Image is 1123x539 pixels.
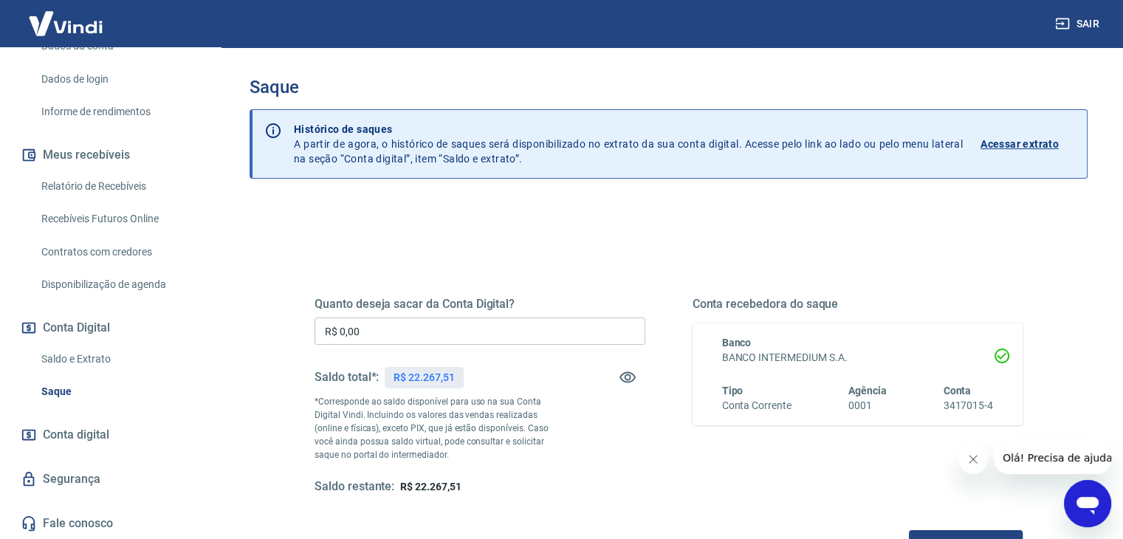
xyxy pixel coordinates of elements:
button: Sair [1052,10,1105,38]
a: Recebíveis Futuros Online [35,204,203,234]
h5: Saldo total*: [315,370,379,385]
h5: Quanto deseja sacar da Conta Digital? [315,297,645,312]
a: Saldo e Extrato [35,344,203,374]
h5: Saldo restante: [315,479,394,495]
a: Saque [35,377,203,407]
a: Conta digital [18,419,203,451]
a: Contratos com credores [35,237,203,267]
h6: 0001 [848,398,887,413]
a: Relatório de Recebíveis [35,171,203,202]
a: Acessar extrato [981,122,1075,166]
img: Vindi [18,1,114,46]
span: Banco [722,337,752,349]
p: Acessar extrato [981,137,1059,151]
span: Tipo [722,385,743,396]
iframe: Mensagem da empresa [994,442,1111,474]
span: Conta [943,385,971,396]
a: Informe de rendimentos [35,97,203,127]
span: R$ 22.267,51 [400,481,461,492]
p: *Corresponde ao saldo disponível para uso na sua Conta Digital Vindi. Incluindo os valores das ve... [315,395,563,461]
a: Dados de login [35,64,203,95]
a: Disponibilização de agenda [35,269,203,300]
a: Segurança [18,463,203,495]
p: R$ 22.267,51 [394,370,454,385]
button: Conta Digital [18,312,203,344]
iframe: Fechar mensagem [958,444,988,474]
h6: Conta Corrente [722,398,791,413]
h6: 3417015-4 [943,398,993,413]
button: Meus recebíveis [18,139,203,171]
h3: Saque [250,77,1088,97]
h5: Conta recebedora do saque [693,297,1023,312]
span: Olá! Precisa de ajuda? [9,10,124,22]
span: Agência [848,385,887,396]
p: A partir de agora, o histórico de saques será disponibilizado no extrato da sua conta digital. Ac... [294,122,963,166]
p: Histórico de saques [294,122,963,137]
span: Conta digital [43,425,109,445]
h6: BANCO INTERMEDIUM S.A. [722,350,994,365]
iframe: Botão para abrir a janela de mensagens [1064,480,1111,527]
